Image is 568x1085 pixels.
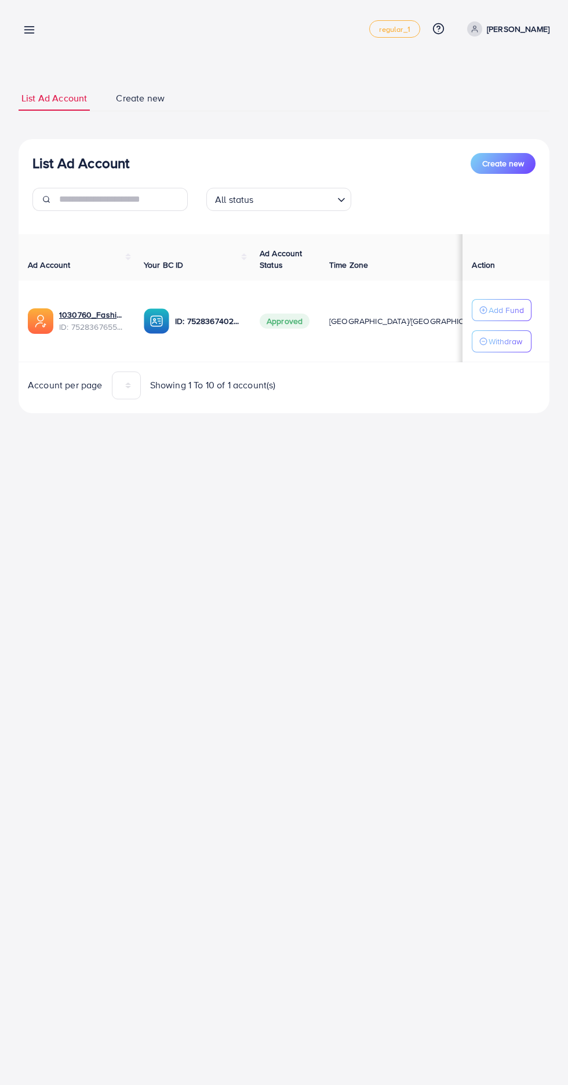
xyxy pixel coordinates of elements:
[21,92,87,105] span: List Ad Account
[463,21,549,37] a: [PERSON_NAME]
[206,188,351,211] div: Search for option
[28,378,103,392] span: Account per page
[144,259,184,271] span: Your BC ID
[257,189,333,208] input: Search for option
[471,153,536,174] button: Create new
[329,315,490,327] span: [GEOGRAPHIC_DATA]/[GEOGRAPHIC_DATA]
[28,308,53,334] img: ic-ads-acc.e4c84228.svg
[116,92,165,105] span: Create new
[489,303,524,317] p: Add Fund
[28,259,71,271] span: Ad Account
[487,22,549,36] p: [PERSON_NAME]
[472,330,531,352] button: Withdraw
[59,309,125,321] a: 1030760_Fashion Rose_1752834697540
[175,314,241,328] p: ID: 7528367402921476112
[472,259,495,271] span: Action
[482,158,524,169] span: Create new
[213,191,256,208] span: All status
[59,321,125,333] span: ID: 7528367655024508945
[59,309,125,333] div: <span class='underline'>1030760_Fashion Rose_1752834697540</span></br>7528367655024508945
[150,378,276,392] span: Showing 1 To 10 of 1 account(s)
[32,155,129,172] h3: List Ad Account
[144,308,169,334] img: ic-ba-acc.ded83a64.svg
[472,299,531,321] button: Add Fund
[489,334,522,348] p: Withdraw
[329,259,368,271] span: Time Zone
[379,26,410,33] span: regular_1
[369,20,420,38] a: regular_1
[260,314,310,329] span: Approved
[260,247,303,271] span: Ad Account Status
